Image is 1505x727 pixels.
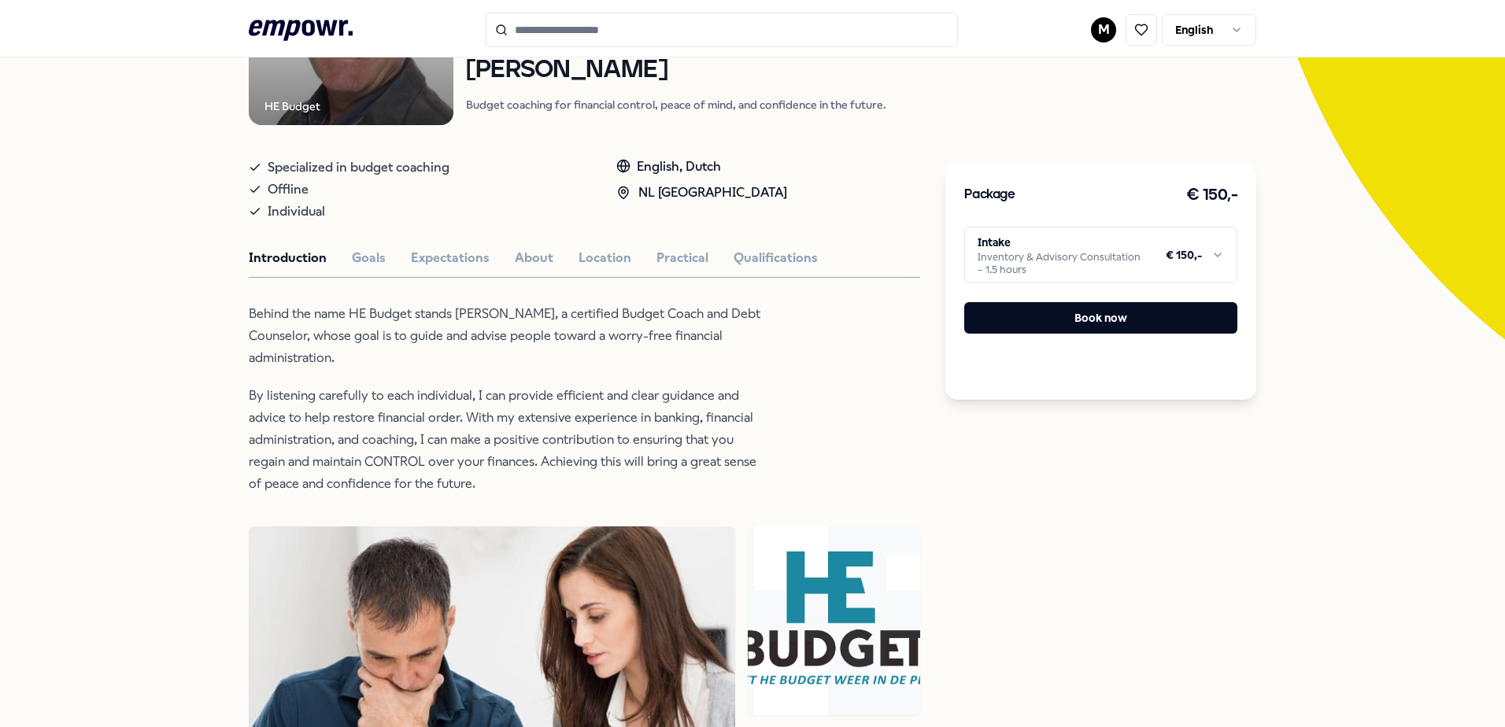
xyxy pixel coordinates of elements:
[964,302,1237,334] button: Book now
[515,248,553,268] button: About
[268,157,449,179] span: Specialized in budget coaching
[249,385,760,495] p: By listening carefully to each individual, I can provide efficient and clear guidance and advice ...
[486,13,958,47] input: Search for products, categories or subcategories
[466,97,886,113] p: Budget coaching for financial control, peace of mind, and confidence in the future.
[734,248,818,268] button: Qualifications
[616,157,787,177] div: English, Dutch
[1186,183,1238,208] h3: € 150,-
[616,183,787,203] div: NL [GEOGRAPHIC_DATA]
[249,248,327,268] button: Introduction
[1091,17,1116,42] button: M
[466,57,886,84] h1: [PERSON_NAME]
[264,98,320,115] div: HE Budget
[352,248,386,268] button: Goals
[268,179,309,201] span: Offline
[748,526,920,714] img: Product Image
[964,185,1015,205] h3: Package
[268,201,325,223] span: Individual
[411,248,490,268] button: Expectations
[249,303,760,369] p: Behind the name HE Budget stands [PERSON_NAME], a certified Budget Coach and Debt Counselor, whos...
[656,248,708,268] button: Practical
[579,248,631,268] button: Location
